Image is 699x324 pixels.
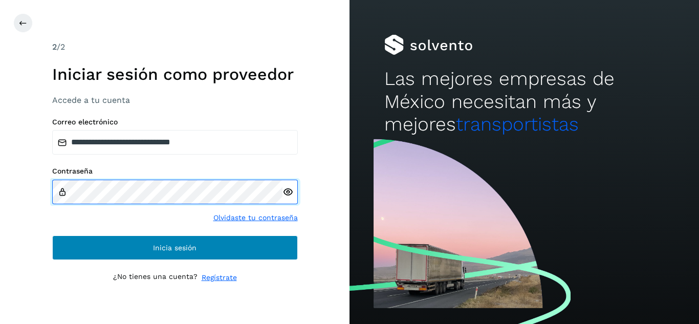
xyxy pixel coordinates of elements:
label: Contraseña [52,167,298,176]
h2: Las mejores empresas de México necesitan más y mejores [384,68,664,136]
span: 2 [52,42,57,52]
div: /2 [52,41,298,53]
a: Olvidaste tu contraseña [213,212,298,223]
label: Correo electrónico [52,118,298,126]
span: Inicia sesión [153,244,196,251]
button: Inicia sesión [52,235,298,260]
h1: Iniciar sesión como proveedor [52,64,298,84]
span: transportistas [456,113,579,135]
a: Regístrate [202,272,237,283]
h3: Accede a tu cuenta [52,95,298,105]
p: ¿No tienes una cuenta? [113,272,198,283]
